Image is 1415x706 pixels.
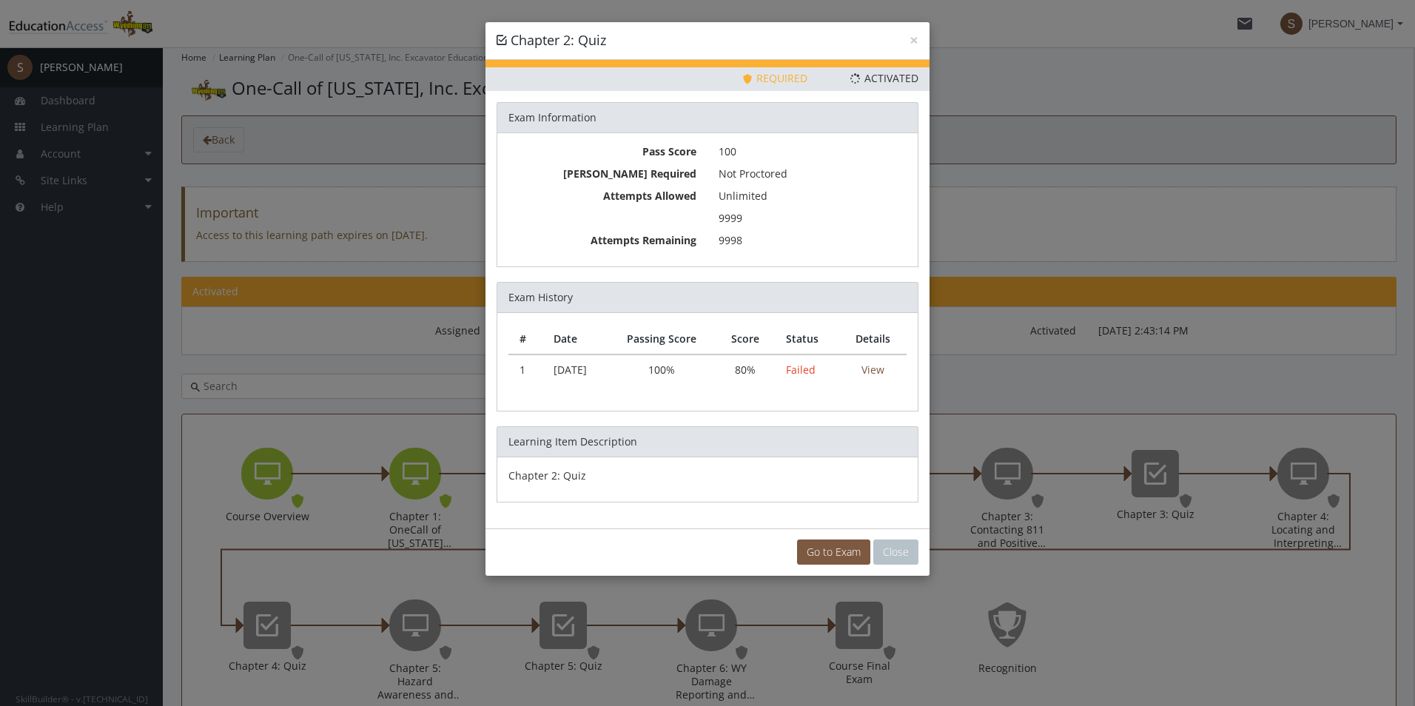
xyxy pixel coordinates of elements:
p: 9999 [719,211,907,226]
a: View [861,363,884,377]
strong: Pass Score [642,144,696,158]
span: Exam Information [508,110,596,124]
th: Passing Score [608,324,716,354]
span: Activated [850,71,918,85]
span: 100% [648,363,675,377]
p: 100 [719,144,907,159]
span: 80% [735,363,756,377]
a: Go to Exam [797,539,870,565]
p: Not Proctored [719,167,907,181]
th: Score [716,324,775,354]
th: Details [839,324,907,354]
td: Failed [775,354,839,385]
span: Chapter 2: Quiz [511,31,606,49]
span: Exam History [508,290,573,304]
td: 1 [508,354,542,385]
button: Close [873,539,918,565]
th: Date [542,324,608,354]
th: Status [775,324,839,354]
strong: [PERSON_NAME] Required [563,167,696,181]
p: Chapter 2: Quiz [508,468,907,483]
strong: Attempts Allowed [603,189,696,203]
th: # [508,324,542,354]
td: [DATE] [542,354,608,385]
div: Learning Item Description [497,426,918,457]
p: Unlimited [719,189,907,204]
p: 9998 [719,233,907,248]
span: Required [742,71,807,85]
button: × [910,33,918,48]
strong: Attempts Remaining [591,233,696,247]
